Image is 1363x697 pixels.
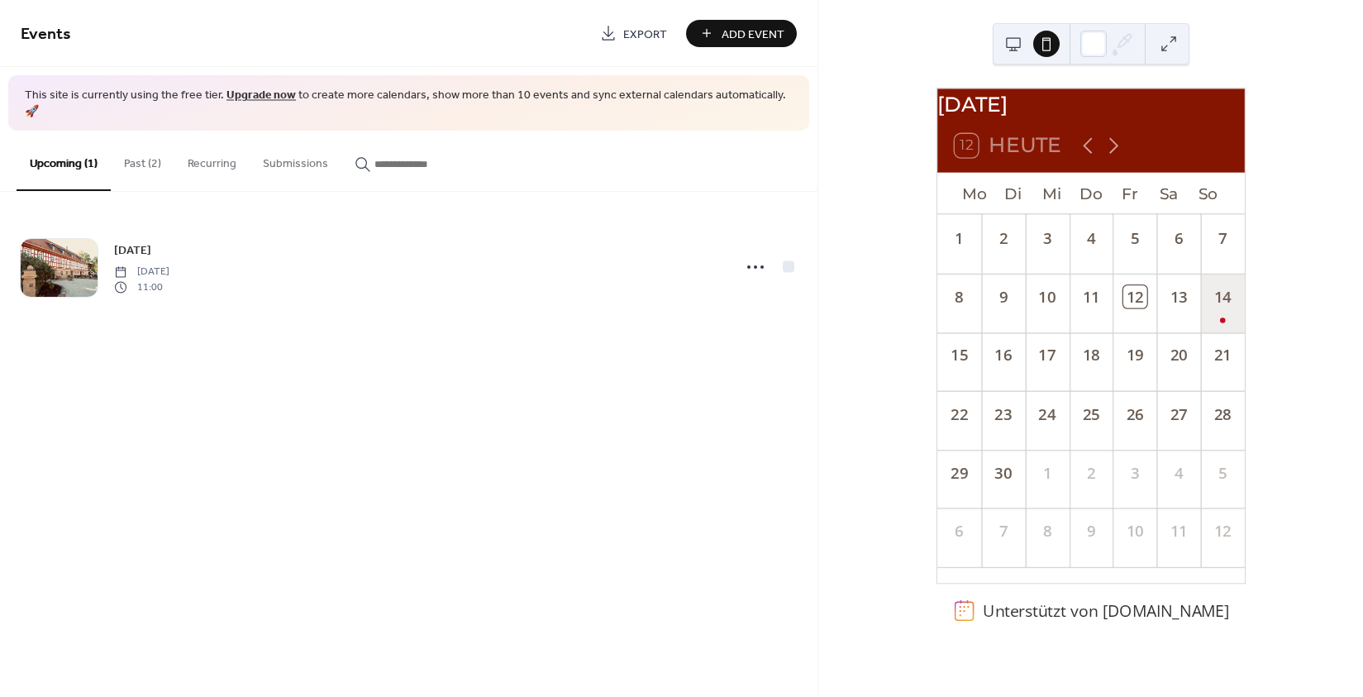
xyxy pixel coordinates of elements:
div: 5 [1211,461,1234,485]
button: Add Event [686,20,797,47]
div: 9 [991,285,1014,308]
div: 7 [991,520,1014,543]
div: 12 [1123,285,1146,308]
div: 4 [1167,461,1190,485]
div: 5 [1123,227,1146,250]
div: [DATE] [937,88,1245,119]
div: 23 [991,403,1014,426]
div: 18 [1079,344,1103,367]
div: 2 [1079,461,1103,485]
div: 16 [991,344,1014,367]
a: Upgrade now [226,84,296,107]
div: 30 [991,461,1014,485]
div: 21 [1211,344,1234,367]
div: Sa [1149,172,1188,214]
div: 8 [1036,520,1059,543]
div: 11 [1079,285,1103,308]
a: [DOMAIN_NAME] [1102,599,1228,621]
div: 3 [1036,227,1059,250]
div: 6 [947,520,970,543]
div: 9 [1079,520,1103,543]
div: 28 [1211,403,1234,426]
div: 27 [1167,403,1190,426]
div: 13 [1167,285,1190,308]
div: Di [994,172,1032,214]
div: Fr [1110,172,1149,214]
a: Export [588,20,679,47]
div: 12 [1211,520,1234,543]
div: Unterstützt von [983,599,1229,621]
div: Do [1071,172,1110,214]
div: Mo [955,172,994,214]
span: 11:00 [114,279,169,294]
div: 1 [1036,461,1059,485]
div: 3 [1123,461,1146,485]
div: 10 [1036,285,1059,308]
a: [DATE] [114,241,151,260]
div: 6 [1167,227,1190,250]
button: Submissions [250,131,341,189]
div: 20 [1167,344,1190,367]
span: [DATE] [114,265,169,279]
span: This site is currently using the free tier. to create more calendars, show more than 10 events an... [25,88,793,120]
div: 10 [1123,520,1146,543]
div: Mi [1032,172,1071,214]
div: 1 [947,227,970,250]
button: Recurring [174,131,250,189]
span: Export [623,26,667,43]
div: 22 [947,403,970,426]
span: [DATE] [114,242,151,260]
div: 2 [991,227,1014,250]
div: 17 [1036,344,1059,367]
div: 25 [1079,403,1103,426]
span: Events [21,18,71,50]
span: Add Event [722,26,784,43]
div: 8 [947,285,970,308]
div: 15 [947,344,970,367]
button: Upcoming (1) [17,131,111,191]
button: Past (2) [111,131,174,189]
div: 4 [1079,227,1103,250]
div: 19 [1123,344,1146,367]
div: So [1189,172,1227,214]
div: 11 [1167,520,1190,543]
div: 24 [1036,403,1059,426]
div: 26 [1123,403,1146,426]
div: 7 [1211,227,1234,250]
div: 29 [947,461,970,485]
